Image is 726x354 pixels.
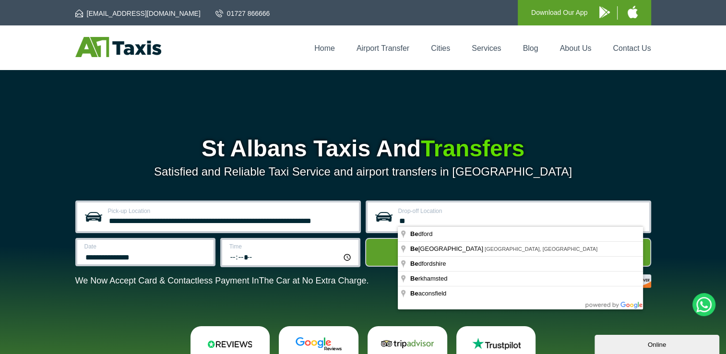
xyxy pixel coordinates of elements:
a: Airport Transfer [357,44,409,52]
img: Reviews.io [201,337,259,351]
img: Tripadvisor [379,337,436,351]
span: Be [410,230,418,237]
label: Time [229,244,353,249]
img: A1 Taxis Android App [599,6,610,18]
h1: St Albans Taxis And [75,137,651,160]
a: Contact Us [613,44,651,52]
label: Date [84,244,208,249]
span: Be [410,275,418,282]
p: We Now Accept Card & Contactless Payment In [75,276,369,286]
img: A1 Taxis St Albans LTD [75,37,161,57]
span: Be [410,260,418,267]
a: Home [314,44,335,52]
a: [EMAIL_ADDRESS][DOMAIN_NAME] [75,9,201,18]
span: aconsfield [410,290,448,297]
label: Drop-off Location [398,208,643,214]
span: Be [410,290,418,297]
img: Google [290,337,347,351]
p: Download Our App [531,7,588,19]
span: The Car at No Extra Charge. [259,276,369,285]
span: [GEOGRAPHIC_DATA] [410,245,485,252]
label: Pick-up Location [108,208,353,214]
a: About Us [560,44,592,52]
iframe: chat widget [595,333,721,354]
span: dford [410,230,434,237]
span: dfordshire [410,260,447,267]
a: 01727 866666 [215,9,270,18]
span: [GEOGRAPHIC_DATA], [GEOGRAPHIC_DATA] [485,246,597,252]
p: Satisfied and Reliable Taxi Service and airport transfers in [GEOGRAPHIC_DATA] [75,165,651,178]
a: Cities [431,44,450,52]
span: Transfers [421,136,524,161]
span: Be [410,245,418,252]
img: A1 Taxis iPhone App [628,6,638,18]
button: Get Quote [365,238,651,267]
span: rkhamsted [410,275,449,282]
a: Blog [523,44,538,52]
a: Services [472,44,501,52]
img: Trustpilot [467,337,525,351]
